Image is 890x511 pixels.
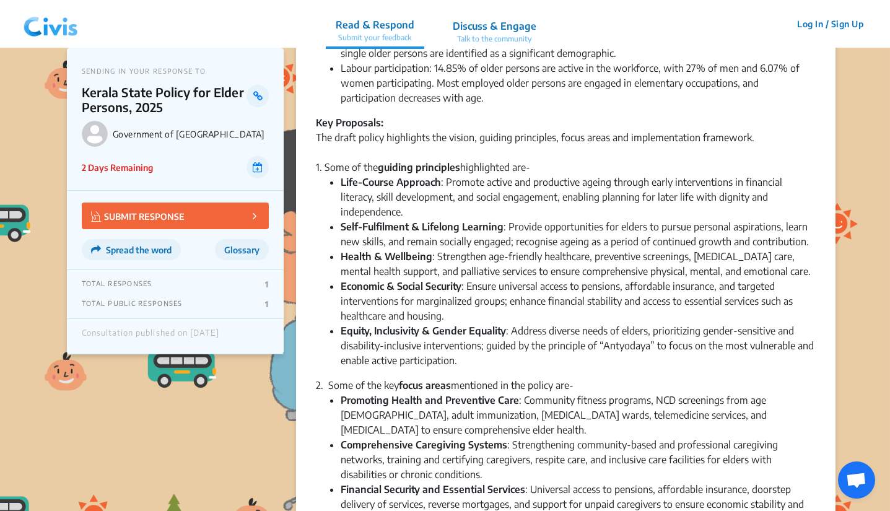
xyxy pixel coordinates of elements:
button: SUBMIT RESPONSE [82,203,269,229]
p: Kerala State Policy for Elder Persons, 2025 [82,85,247,115]
strong: Self-Fulfilment & Lifelong Learning [341,221,504,233]
strong: guiding principles [378,161,460,173]
p: SUBMIT RESPONSE [91,209,185,223]
span: Spread the word [106,245,172,255]
li: : Ensure universal access to pensions, affordable insurance, and targeted interventions for margi... [341,279,816,323]
li: : Community fitness programs, NCD screenings from age [DEMOGRAPHIC_DATA], adult immunization, [ME... [341,393,816,437]
strong: Key Proposals: [316,116,383,129]
a: Open chat [838,461,875,499]
li: : Strengthening community-based and professional caregiving networks, training and certifying car... [341,437,816,482]
li: : Provide opportunities for elders to pursue personal aspirations, learn new skills, and remain s... [341,219,816,249]
li: : Promote active and productive ageing through early interventions in financial literacy, skill d... [341,175,816,219]
strong: Life-Course Approach [341,176,441,188]
p: 2 Days Remaining [82,161,153,174]
div: Consultation published on [DATE] [82,328,219,344]
p: 1 [265,299,268,309]
p: 1 [265,279,268,289]
strong: Economic & Social Security [341,280,461,292]
span: Glossary [224,245,260,255]
p: SENDING IN YOUR RESPONSE TO [82,67,269,75]
p: TOTAL RESPONSES [82,279,152,289]
li: : Address diverse needs of elders, prioritizing gender-sensitive and disability-inclusive interve... [341,323,816,368]
p: Discuss & Engage [453,19,536,33]
div: The draft policy highlights the vision, guiding principles, focus areas and implementation framew... [316,115,816,175]
p: Submit your feedback [336,32,414,43]
button: Spread the word [82,239,181,260]
button: Log In / Sign Up [789,14,871,33]
strong: Equity, Inclusivity & Gender Equality [341,325,506,337]
strong: Financial Security and Essential Services [341,483,525,496]
div: 2. Some of the key mentioned in the policy are- [316,378,816,393]
p: Read & Respond [336,17,414,32]
strong: Health & Wellbeing [341,250,432,263]
p: Government of [GEOGRAPHIC_DATA] [113,129,269,139]
p: TOTAL PUBLIC RESPONSES [82,299,183,309]
strong: Comprehensive Caregiving Systems [341,439,507,451]
img: navlogo.png [19,6,83,43]
strong: Promoting Health and Preventive Care [341,394,519,406]
p: Talk to the community [453,33,536,45]
img: Vector.jpg [91,211,101,222]
strong: focus areas [399,379,451,391]
button: Glossary [215,239,269,260]
img: Government of Kerala logo [82,121,108,147]
li: : Strengthen age-friendly healthcare, preventive screenings, [MEDICAL_DATA] care, mental health s... [341,249,816,279]
li: Labour participation: 14.85% of older persons are active in the workforce, with 27% of men and 6.... [341,61,816,105]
